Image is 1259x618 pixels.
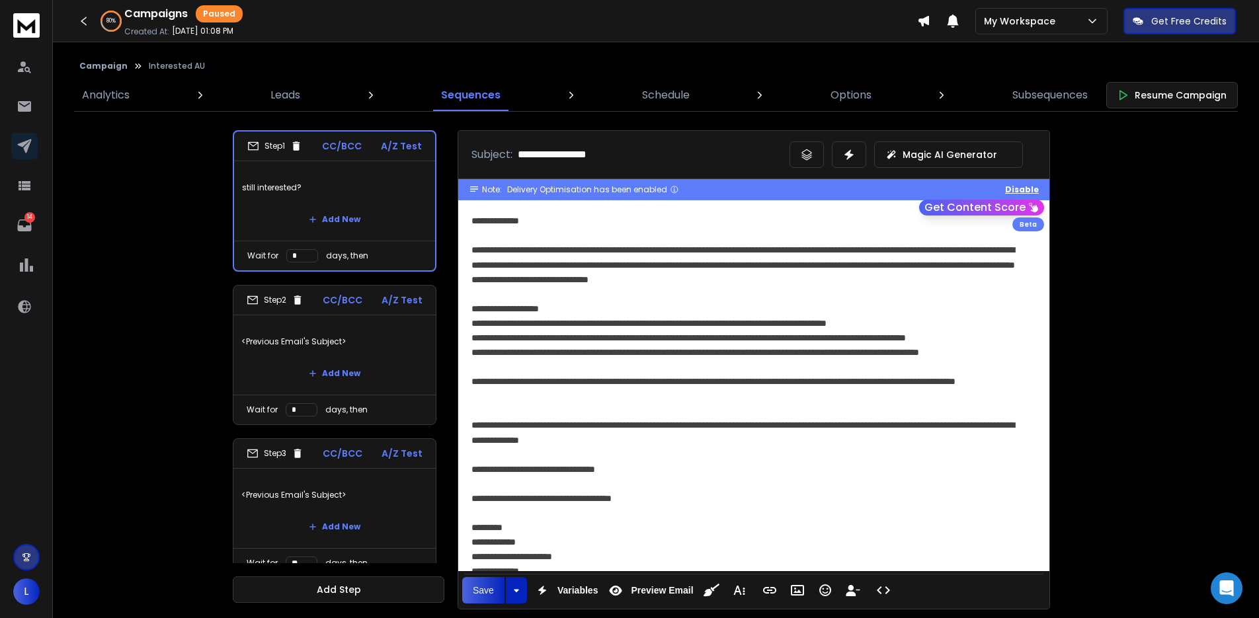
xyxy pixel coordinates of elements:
button: Add New [298,206,371,233]
button: Insert Link (⌘K) [757,577,782,603]
div: Step 3 [247,447,304,459]
button: Preview Email [603,577,696,603]
button: Resume Campaign [1106,82,1238,108]
div: Beta [1012,217,1044,231]
button: Emoticons [813,577,838,603]
button: Clean HTML [699,577,724,603]
p: My Workspace [984,15,1061,28]
button: Get Content Score [919,200,1044,215]
span: Variables [555,585,601,596]
p: CC/BCC [322,139,362,153]
p: Sequences [441,87,501,103]
p: CC/BCC [323,293,362,307]
p: <Previous Email's Subject> [241,323,428,360]
button: Get Free Credits [1123,8,1236,34]
p: Subject: [471,147,512,163]
p: Schedule [642,87,690,103]
li: Step3CC/BCCA/Z Test<Previous Email's Subject>Add NewWait fordays, then [233,438,436,578]
p: Analytics [82,87,130,103]
button: Add Step [233,576,444,603]
button: Campaign [79,61,128,71]
p: still interested? [242,169,427,206]
p: A/Z Test [381,139,422,153]
div: Delivery Optimisation has been enabled [507,184,679,195]
p: A/Z Test [382,293,423,307]
li: Step1CC/BCCA/Z Teststill interested?Add NewWait fordays, then [233,130,436,272]
button: Insert Unsubscribe Link [840,577,866,603]
a: Leads [263,79,308,111]
a: Analytics [74,79,138,111]
p: 80 % [106,17,116,25]
p: Interested AU [149,61,205,71]
div: Step 1 [247,140,302,152]
button: Disable [1005,184,1039,195]
p: A/Z Test [382,447,423,460]
button: Magic AI Generator [874,141,1023,168]
p: Leads [270,87,300,103]
button: Variables [530,577,601,603]
p: <Previous Email's Subject> [241,477,428,514]
button: L [13,578,40,605]
a: Schedule [634,79,698,111]
button: Code View [871,577,896,603]
p: Wait for [247,405,278,415]
span: Note: [482,184,502,195]
p: days, then [325,405,368,415]
div: Paused [196,5,243,22]
li: Step2CC/BCCA/Z Test<Previous Email's Subject>Add NewWait fordays, then [233,285,436,425]
div: Step 2 [247,294,304,306]
p: Magic AI Generator [903,148,997,161]
button: Add New [298,360,371,387]
h1: Campaigns [124,6,188,22]
p: [DATE] 01:08 PM [172,26,233,36]
p: Wait for [247,558,278,568]
a: Options [823,79,879,111]
span: Preview Email [628,585,696,596]
img: logo [13,13,40,38]
a: Subsequences [1004,79,1096,111]
p: Created At: [124,26,169,37]
button: Insert Image (⌘P) [785,577,810,603]
p: Options [831,87,872,103]
p: CC/BCC [323,447,362,460]
button: More Text [727,577,752,603]
p: Get Free Credits [1151,15,1227,28]
button: Add New [298,514,371,540]
p: Subsequences [1012,87,1088,103]
p: Wait for [247,251,278,261]
a: 14 [11,212,38,239]
p: days, then [325,558,368,568]
div: Open Intercom Messenger [1211,572,1242,604]
button: Save [462,577,505,603]
p: 14 [24,212,35,223]
p: days, then [326,251,368,261]
a: Sequences [433,79,508,111]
